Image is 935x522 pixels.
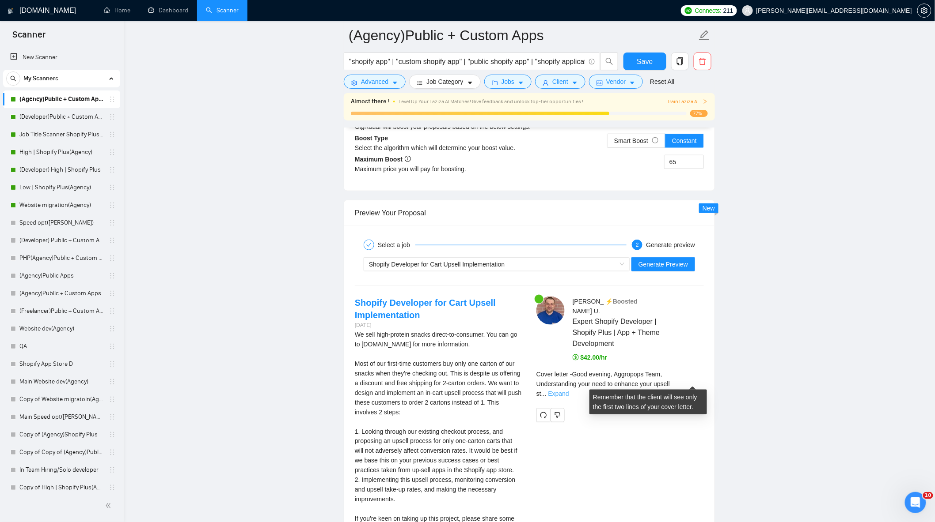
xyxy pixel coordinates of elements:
a: In Team Hiring/Solo developer [19,461,103,479]
div: Preview Your Proposal [355,200,704,225]
span: info-circle [405,156,411,162]
span: Expert Shopify Developer | Shopify Plus | App + Theme Development [573,316,678,349]
div: Maximum price you will pay for boosting. [355,164,529,174]
span: holder [109,343,116,350]
span: holder [109,308,116,315]
iframe: Intercom live chat [905,492,926,513]
span: 211 [723,6,733,15]
button: barsJob Categorycaret-down [409,75,480,89]
a: Shopify Developer for Cart Upsell Implementation [355,298,496,320]
button: Отправить сообщение… [152,278,166,293]
a: Copy of (Agency)Shopify Plus [19,426,103,443]
a: Reset All [650,77,674,86]
a: (Agency)Public + Custom Apps [19,285,103,302]
a: Shopify App Store D [19,355,103,373]
span: holder [109,378,116,385]
span: caret-down [572,79,578,86]
input: Search Freelance Jobs... [349,56,585,67]
a: Copy of Website migratoin(Agency) [19,391,103,408]
span: Client [552,77,568,86]
span: holder [109,237,116,244]
p: В сети последние 15 мин [43,11,120,20]
button: userClientcaret-down [535,75,585,89]
span: [PERSON_NAME] U . [573,298,604,315]
img: upwork-logo.png [685,7,692,14]
span: delete [694,57,711,65]
span: Connects: [695,6,722,15]
span: holder [109,325,116,332]
h1: Dima [43,4,61,11]
span: dislike [555,412,561,419]
span: holder [109,272,116,279]
span: Shopify Developer for Cart Upsell Implementation [369,261,505,268]
a: Website dev(Agency) [19,320,103,338]
span: holder [109,396,116,403]
a: PHP(Agency)Public + Custom Apps [19,249,103,267]
button: setting [917,4,931,18]
a: Copy of High | Shopify Plus(Agency) [19,479,103,496]
li: If one freelancer was initially selected in the scanner, and then we change the profile from whic... [21,20,138,78]
button: copy [671,53,689,70]
span: caret-down [467,79,473,86]
a: New Scanner [10,49,113,66]
span: user [543,79,549,86]
button: settingAdvancedcaret-down [344,75,406,89]
span: holder [109,113,116,120]
button: delete [694,53,711,70]
span: Generate Preview [639,259,688,269]
a: High | Shopify Plus(Agency) [19,143,103,161]
a: Speed opt([PERSON_NAME]) [19,214,103,232]
button: Save [623,53,666,70]
span: setting [918,7,931,14]
span: setting [351,79,357,86]
b: Maximum Boost [355,156,411,163]
span: caret-down [392,79,398,86]
div: Select a job [378,240,415,250]
div: Remember that the client will see only the first two lines of your cover letter. [536,369,704,398]
span: 2 [636,242,639,248]
span: user [745,8,751,14]
a: Copy of Copy of (Agency)Public + Custom Apps [19,443,103,461]
button: Start recording [56,282,63,289]
span: ⚡️Boosted [605,298,638,305]
code: 3. [21,109,28,116]
span: Save [637,56,653,67]
span: Vendor [606,77,626,86]
button: Generate Preview [631,257,695,271]
span: 77% [690,110,708,117]
a: (Developer) Public + Custom Apps [19,232,103,249]
span: check [366,242,372,248]
div: - if you are wanna to specify generic rules for a specific scanner ( have no experience with a sp... [14,223,138,267]
img: c1gfRzHJo4lwB2uvQU6P4BT15O_lr8ReaehWjS0ADxTjCRy4vAPwXYrdgz0EeetcBO [536,297,565,325]
a: (Developer)Public + Custom Apps [19,108,103,126]
input: Scanner name... [349,24,697,46]
span: $42.00/hr [573,354,608,361]
button: redo [536,408,551,422]
span: 10 [923,492,933,499]
span: holder [109,96,116,103]
span: holder [109,484,116,491]
span: holder [109,449,116,456]
span: bars [417,79,423,86]
span: My Scanners [23,70,58,87]
span: Job Category [426,77,463,86]
span: search [601,57,618,65]
span: edit [699,30,710,41]
div: Depends on what exactly they wanna to achieve, but in general: ​ [14,145,138,171]
button: idcardVendorcaret-down [589,75,643,89]
a: Main Speed opt([PERSON_NAME]) [19,408,103,426]
li: New Scanner [3,49,120,66]
a: dashboardDashboard [148,7,188,14]
span: holder [109,413,116,421]
img: Profile image for Dima [25,5,39,19]
button: Добавить вложение [42,282,49,289]
button: dislike [551,408,565,422]
span: dollar [573,354,579,361]
a: (Agency)Public Apps [19,267,103,285]
button: Средство выбора GIF-файла [28,282,35,289]
a: searchScanner [206,7,239,14]
span: ... [541,390,547,397]
a: Website migration(Agency) [19,196,103,214]
span: Jobs [502,77,515,86]
span: holder [109,255,116,262]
